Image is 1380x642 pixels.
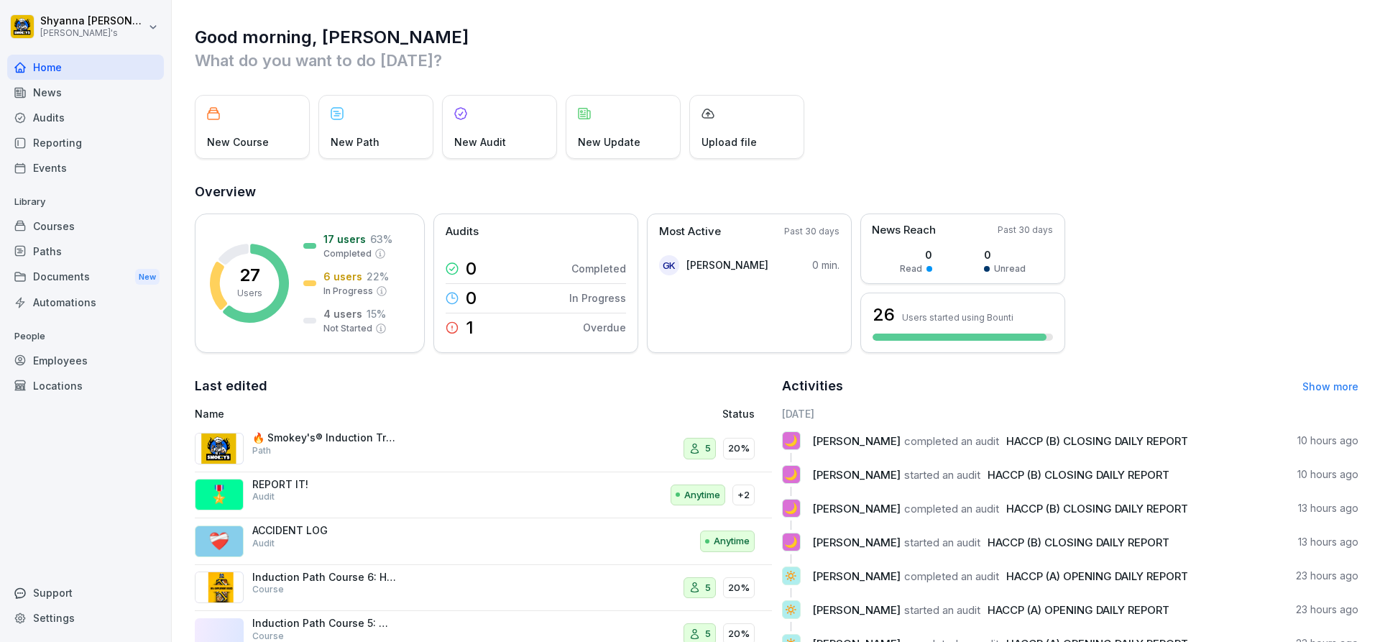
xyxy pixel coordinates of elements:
p: Status [722,406,755,421]
p: 0 [466,260,477,278]
p: Users [237,287,262,300]
span: [PERSON_NAME] [812,536,901,549]
p: 🔅 [784,600,798,620]
p: 27 [239,267,260,284]
p: ❤️‍🩹 [208,528,230,554]
h2: Overview [195,182,1358,202]
a: Home [7,55,164,80]
span: started an audit [904,536,980,549]
p: 🔥 Smokey's® Induction Training [252,431,396,444]
span: HACCP (B) CLOSING DAILY REPORT [1006,502,1188,515]
div: New [135,269,160,285]
span: [PERSON_NAME] [812,468,901,482]
p: 0 [900,247,932,262]
a: Locations [7,373,164,398]
p: 🌙 [784,498,798,518]
p: Audit [252,537,275,550]
h2: Last edited [195,376,772,396]
p: Overdue [583,320,626,335]
span: HACCP (B) CLOSING DAILY REPORT [988,468,1169,482]
div: Audits [7,105,164,130]
p: Most Active [659,224,721,240]
a: News [7,80,164,105]
p: 🌙 [784,532,798,552]
p: 10 hours ago [1297,467,1358,482]
p: ACCIDENT LOG [252,524,396,537]
span: HACCP (A) OPENING DAILY REPORT [1006,569,1188,583]
p: Shyanna [PERSON_NAME] [40,15,145,27]
p: Completed [323,247,372,260]
p: 20% [728,441,750,456]
p: [PERSON_NAME] [686,257,768,272]
span: [PERSON_NAME] [812,569,901,583]
p: New Audit [454,134,506,150]
p: In Progress [569,290,626,306]
span: completed an audit [904,434,999,448]
p: People [7,325,164,348]
a: Courses [7,214,164,239]
span: HACCP (A) OPENING DAILY REPORT [988,603,1169,617]
p: Read [900,262,922,275]
p: 5 [705,627,711,641]
a: Show more [1302,380,1358,393]
p: In Progress [323,285,373,298]
a: 🔥 Smokey's® Induction TrainingPath520% [195,426,772,472]
h6: [DATE] [782,406,1359,421]
p: 5 [705,441,711,456]
p: 4 users [323,306,362,321]
span: [PERSON_NAME] [812,502,901,515]
p: REPORT IT! [252,478,396,491]
p: New Course [207,134,269,150]
p: 🎖️ [208,482,230,508]
p: Anytime [684,488,720,503]
div: Support [7,580,164,605]
span: [PERSON_NAME] [812,603,901,617]
p: 20% [728,627,750,641]
p: 0 min. [812,257,839,272]
p: 6 users [323,269,362,284]
p: 22 % [367,269,389,284]
p: [PERSON_NAME]'s [40,28,145,38]
div: Documents [7,264,164,290]
h3: 26 [873,303,895,327]
a: Reporting [7,130,164,155]
a: Automations [7,290,164,315]
p: New Update [578,134,640,150]
p: 17 users [323,231,366,247]
p: +2 [737,488,750,503]
p: 🌙 [784,464,798,485]
a: Events [7,155,164,180]
p: 🌙 [784,431,798,451]
p: Course [252,583,284,596]
a: Employees [7,348,164,373]
p: 1 [466,319,474,336]
span: [PERSON_NAME] [812,434,901,448]
p: 5 [705,581,711,595]
a: ❤️‍🩹ACCIDENT LOGAuditAnytime [195,518,772,565]
div: GK [659,255,679,275]
p: Past 30 days [998,224,1053,237]
p: 23 hours ago [1296,569,1358,583]
a: Paths [7,239,164,264]
p: Induction Path Course 6: HR & Employment Basics [252,571,396,584]
p: 15 % [367,306,386,321]
a: DocumentsNew [7,264,164,290]
p: 10 hours ago [1297,434,1358,448]
p: New Path [331,134,379,150]
p: Audits [446,224,479,240]
p: 0 [466,290,477,307]
p: 0 [984,247,1026,262]
h1: Good morning, [PERSON_NAME] [195,26,1358,49]
p: Name [195,406,556,421]
p: Upload file [701,134,757,150]
p: 63 % [370,231,392,247]
img: kzx9qqirxmrv8ln5q773skvi.png [195,572,244,603]
p: Path [252,444,271,457]
span: completed an audit [904,569,999,583]
span: HACCP (B) CLOSING DAILY REPORT [988,536,1169,549]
